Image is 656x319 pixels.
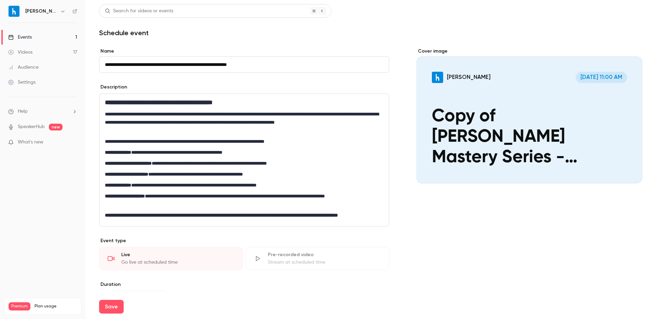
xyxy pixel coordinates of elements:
[18,123,45,130] a: SpeakerHub
[69,139,77,145] iframe: Noticeable Trigger
[35,304,77,309] span: Plan usage
[121,251,234,258] div: Live
[8,34,32,41] div: Events
[9,302,30,310] span: Premium
[268,251,381,258] div: Pre-recorded video
[416,48,642,55] label: Cover image
[416,48,642,183] section: Cover image
[8,79,36,86] div: Settings
[18,108,28,115] span: Help
[121,259,234,266] div: Go live at scheduled time
[99,300,124,314] button: Save
[99,237,389,244] p: Event type
[8,108,77,115] li: help-dropdown-opener
[99,94,389,226] div: editor
[8,49,32,56] div: Videos
[49,124,63,130] span: new
[99,94,389,226] section: description
[99,281,389,288] label: Duration
[8,64,39,71] div: Audience
[246,247,389,270] div: Pre-recorded videoStream at scheduled time
[105,8,173,15] div: Search for videos or events
[25,8,57,15] h6: [PERSON_NAME]
[9,6,19,17] img: Harri
[268,259,381,266] div: Stream at scheduled time
[99,29,642,37] h1: Schedule event
[99,48,389,55] label: Name
[99,84,127,91] label: Description
[99,247,243,270] div: LiveGo live at scheduled time
[18,139,43,146] span: What's new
